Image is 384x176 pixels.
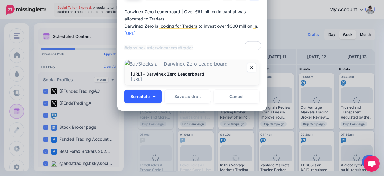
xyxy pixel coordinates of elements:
button: Schedule [124,90,162,103]
mark: #darwinex [124,45,146,50]
p: [URL] [131,77,253,82]
span: Schedule [130,94,150,99]
div: Darwinex Zero Leaderboard | Over €61 million in capital was allocated to Traders. Darwinex Zero i... [124,8,262,51]
img: arrow-down-white.png [153,96,156,97]
b: [URL] - Darwinex Zero Leaderboard [131,71,204,76]
button: Save as draft [165,90,211,103]
img: BuyStocks.ai - Darwinex Zero Leaderboard [125,60,259,68]
a: Cancel [214,90,259,103]
textarea: To enrich screen reader interactions, please activate Accessibility in Grammarly extension settings [124,8,262,51]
